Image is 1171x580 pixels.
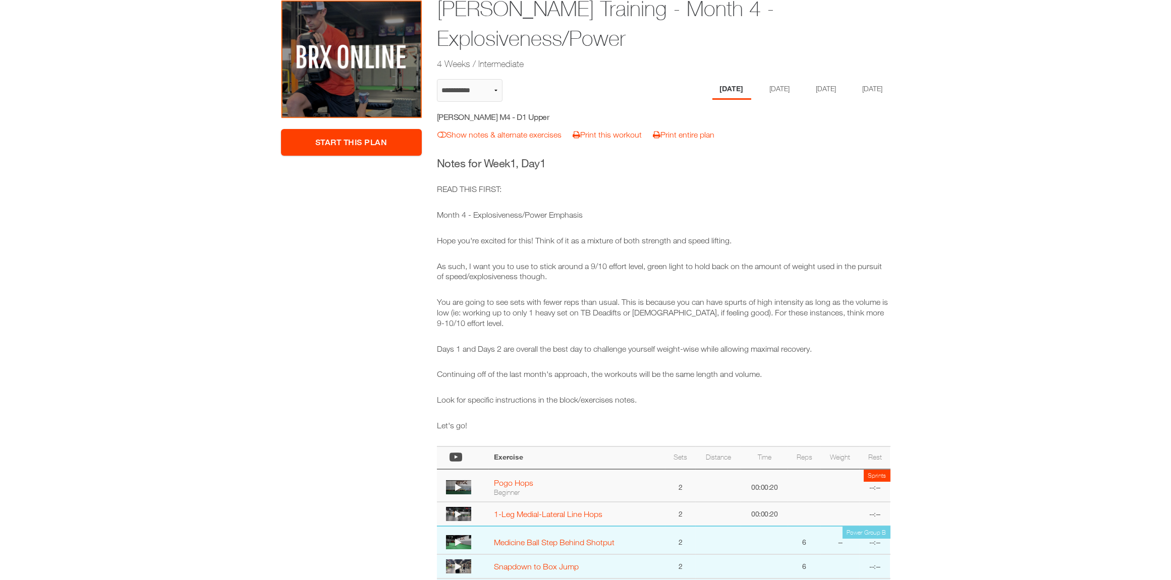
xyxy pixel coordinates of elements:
[446,559,471,573] img: thumbnail.png
[446,507,471,521] img: thumbnail.png
[665,502,696,526] td: 2
[494,478,533,487] a: Pogo Hops
[437,395,890,405] p: Look for specific instructions in the block/exercises notes.
[788,446,821,469] th: Reps
[860,469,890,502] td: --:--
[762,79,798,100] li: Day 2
[446,480,471,494] img: thumbnail.png
[843,527,890,539] td: Power Group B
[860,446,890,469] th: Rest
[821,526,860,554] td: --
[494,509,602,519] a: 1-Leg Medial-Lateral Line Hops
[437,184,890,195] p: READ THIS FIRST:
[437,420,890,431] p: Let's go!
[437,130,562,139] a: Show notes & alternate exercises
[437,344,890,354] p: Days 1 and Days 2 are overall the best day to challenge yourself weight-wise while allowing maxim...
[864,470,890,482] td: Sprints
[494,562,579,571] a: Snapdown to Box Jump
[665,526,696,554] td: 2
[741,502,788,526] td: 00:00:20
[446,535,471,549] img: thumbnail.png
[665,554,696,578] td: 2
[855,79,890,100] li: Day 4
[494,488,660,497] div: Beginner
[809,79,844,100] li: Day 3
[437,111,617,122] h5: [PERSON_NAME] M4 - D1 Upper
[489,446,665,469] th: Exercise
[653,130,714,139] a: Print entire plan
[741,446,788,469] th: Time
[712,79,751,100] li: Day 1
[860,502,890,526] td: --:--
[788,554,821,578] td: 6
[540,157,546,170] span: 1
[665,469,696,502] td: 2
[437,57,812,70] h2: 4 Weeks / Intermediate
[696,446,741,469] th: Distance
[510,157,516,170] span: 1
[494,538,615,547] a: Medicine Ball Step Behind Shotput
[788,526,821,554] td: 6
[860,526,890,554] td: --:--
[821,446,860,469] th: Weight
[437,156,890,171] h3: Notes for Week , Day
[741,469,788,502] td: 00:00:20
[281,129,422,156] a: Start This Plan
[860,554,890,578] td: --:--
[437,297,890,328] p: You are going to see sets with fewer reps than usual. This is because you can have spurts of high...
[437,235,890,246] p: Hope you're excited for this! Think of it as a mixture of both strength and speed lifting.
[437,210,890,220] p: Month 4 - Explosiveness/Power Emphasis
[573,130,642,139] a: Print this workout
[437,369,890,379] p: Continuing off of the last month's approach, the workouts will be the same length and volume.
[665,446,696,469] th: Sets
[437,261,890,282] p: As such, I want you to use to stick around a 9/10 effort level, green light to hold back on the a...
